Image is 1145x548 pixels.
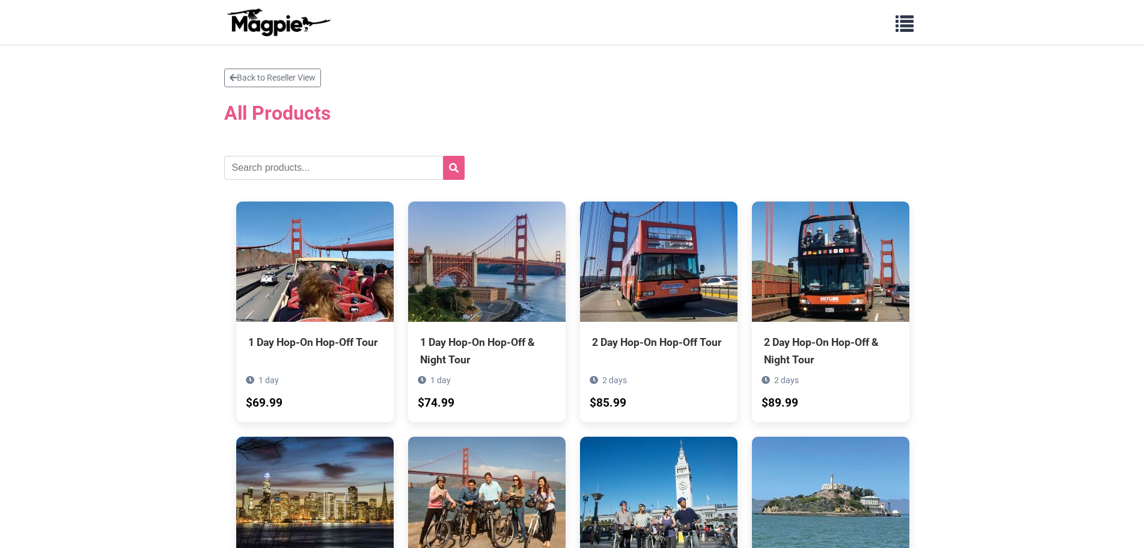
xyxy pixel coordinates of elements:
img: logo-ab69f6fb50320c5b225c76a69d11143b.png [224,8,332,37]
h2: All Products [224,94,921,132]
div: $74.99 [418,394,454,413]
input: Search products... [224,156,465,180]
div: $69.99 [246,394,282,413]
span: 2 days [602,375,627,385]
div: $85.99 [590,394,626,413]
a: 2 Day Hop-On Hop-Off & Night Tour 2 days $89.99 [752,202,909,422]
span: 1 day [430,375,451,385]
img: 1 Day Hop-On Hop-Off & Night Tour [408,202,566,322]
a: Back to Reseller View [224,69,321,87]
img: 2 Day Hop-On Hop-Off & Night Tour [752,202,909,322]
img: 1 Day Hop-On Hop-Off Tour [236,202,394,322]
span: 1 day [258,375,279,385]
div: $89.99 [762,394,798,413]
a: 1 Day Hop-On Hop-Off Tour 1 day $69.99 [236,202,394,405]
span: 2 days [774,375,799,385]
a: 2 Day Hop-On Hop-Off Tour 2 days $85.99 [580,202,737,405]
div: 1 Day Hop-On Hop-Off Tour [248,334,382,351]
div: 2 Day Hop-On Hop-Off Tour [592,334,725,351]
div: 2 Day Hop-On Hop-Off & Night Tour [764,334,897,368]
div: 1 Day Hop-On Hop-Off & Night Tour [420,334,554,368]
a: 1 Day Hop-On Hop-Off & Night Tour 1 day $74.99 [408,202,566,422]
img: 2 Day Hop-On Hop-Off Tour [580,202,737,322]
